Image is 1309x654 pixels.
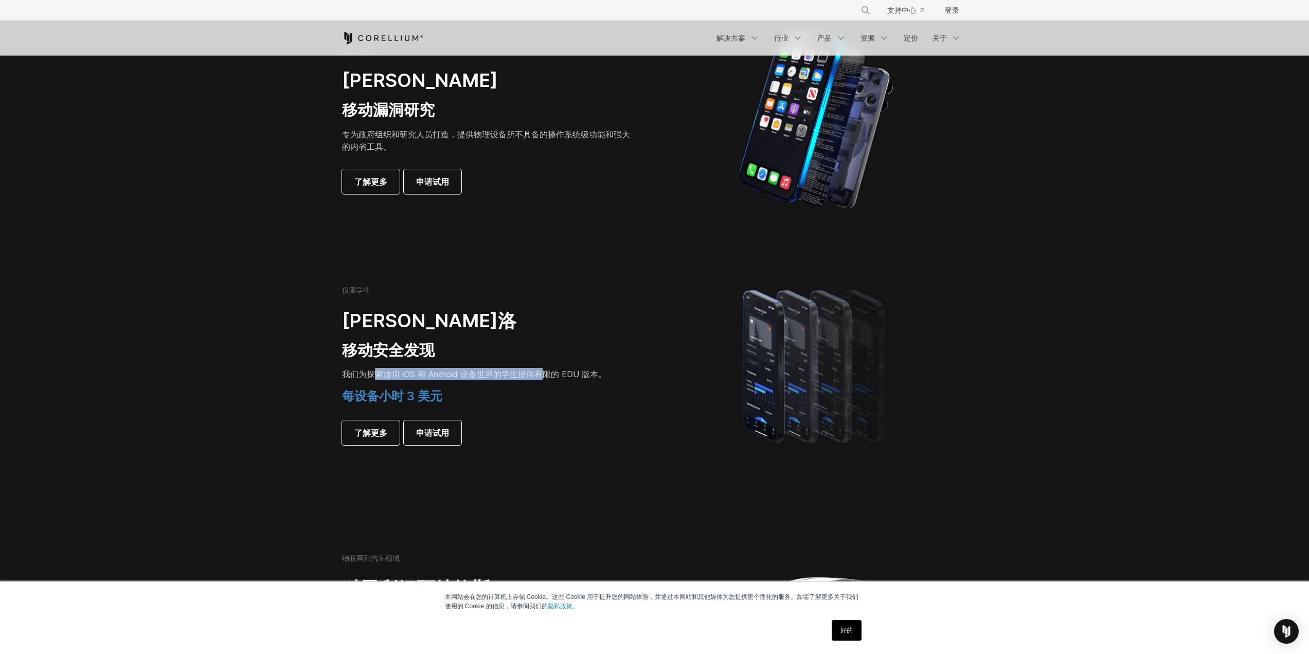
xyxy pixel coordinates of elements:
font: 申请试用 [416,176,449,187]
font: 每设备小时 3 美元 [342,388,442,403]
div: 导航菜单 [848,1,967,20]
font: 移动漏洞研究 [342,100,435,119]
a: 了解更多 [342,169,400,194]
img: iPhone 模型分为用于构建物理设备的机制。 [739,30,893,210]
button: 搜索 [856,1,875,20]
font: 关于 [933,33,947,42]
font: [PERSON_NAME]洛 [342,309,516,332]
font: 仅限学生 [342,286,371,294]
font: 好的 [840,627,853,634]
font: 定价 [904,33,918,42]
font: [PERSON_NAME] [342,69,498,92]
font: 我们为探索虚拟 iOS 和 Android 设备世界的 [342,369,501,379]
font: 本网站会在您的计算机上存储 Cookie。这些 Cookie 用于提升您的网站体验，并通过本网站和其他媒体为您提供更个性化的服务。如需了解更多关于我们使用的 Cookie 的信息，请参阅我们的 [445,593,859,610]
a: 科雷利姆之家 [342,32,424,44]
font: 行业 [774,33,788,42]
font: 物联网和汽车领域 [342,554,400,562]
a: 申请试用 [404,169,461,194]
font: 学生提供有限的 EDU 版本。 [501,369,606,379]
font: 申请试用 [416,428,449,438]
img: 四款 iPhone 机型阵容变得更加渐变和模糊 [722,275,910,455]
a: 申请试用 [404,420,461,445]
font: 解决方案 [716,33,745,42]
font: 移动安全发现 [342,341,435,359]
font: 资源 [860,33,875,42]
font: 了解更多 [354,428,387,438]
font: 产品 [817,33,832,42]
a: 了解更多 [342,420,400,445]
font: 科雷利姆阿特拉斯 [342,577,490,600]
div: 导航菜单 [710,29,967,47]
font: 了解更多 [354,176,387,187]
a: 隐私政策。 [548,603,579,610]
a: 好的 [832,620,862,641]
div: Open Intercom Messenger [1274,619,1299,644]
font: 支持中心 [887,6,916,14]
font: 专为政府组织和研究人员打造，提供物理设备所不具备的操作系统级功能和强大的内省工具。 [342,129,630,152]
font: 登录 [945,6,959,14]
